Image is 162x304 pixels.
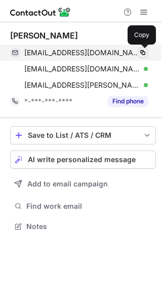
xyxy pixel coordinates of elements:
[10,199,156,213] button: Find work email
[24,64,140,73] span: [EMAIL_ADDRESS][DOMAIN_NAME]
[10,126,156,144] button: save-profile-one-click
[10,219,156,234] button: Notes
[26,202,152,211] span: Find work email
[24,81,140,90] span: [EMAIL_ADDRESS][PERSON_NAME][DOMAIN_NAME]
[28,156,136,164] span: AI write personalized message
[24,48,140,57] span: [EMAIL_ADDRESS][DOMAIN_NAME]
[10,175,156,193] button: Add to email campaign
[108,96,148,106] button: Reveal Button
[26,222,152,231] span: Notes
[10,6,71,18] img: ContactOut v5.3.10
[27,180,108,188] span: Add to email campaign
[10,30,78,41] div: [PERSON_NAME]
[10,150,156,169] button: AI write personalized message
[28,131,138,139] div: Save to List / ATS / CRM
